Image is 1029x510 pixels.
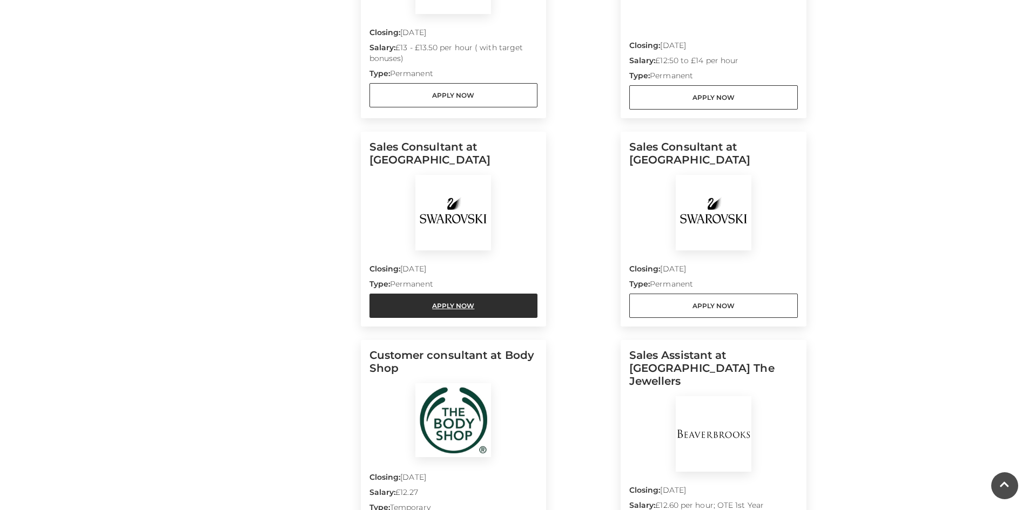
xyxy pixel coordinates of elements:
[369,472,538,487] p: [DATE]
[676,175,751,250] img: Swarovski
[369,83,538,107] a: Apply Now
[369,263,538,278] p: [DATE]
[369,278,538,294] p: Permanent
[629,71,650,80] strong: Type:
[369,264,401,274] strong: Closing:
[369,279,390,289] strong: Type:
[629,55,798,70] p: £12:50 to £14 per hour
[369,487,538,502] p: £12.27
[369,140,538,175] h5: Sales Consultant at [GEOGRAPHIC_DATA]
[629,40,798,55] p: [DATE]
[369,69,390,78] strong: Type:
[629,40,661,50] strong: Closing:
[369,349,538,383] h5: Customer consultant at Body Shop
[629,140,798,175] h5: Sales Consultant at [GEOGRAPHIC_DATA]
[369,68,538,83] p: Permanent
[369,42,538,68] p: £13 - £13.50 per hour ( with target bonuses)
[629,263,798,278] p: [DATE]
[369,487,396,497] strong: Salary:
[629,500,656,510] strong: Salary:
[629,85,798,110] a: Apply Now
[629,70,798,85] p: Permanent
[369,43,396,52] strong: Salary:
[369,28,401,37] strong: Closing:
[415,383,491,457] img: Body Shop
[629,279,650,289] strong: Type:
[369,472,401,482] strong: Closing:
[415,175,491,250] img: Swarovski
[629,349,798,396] h5: Sales Assistant at [GEOGRAPHIC_DATA] The Jewellers
[629,294,798,318] a: Apply Now
[369,294,538,318] a: Apply Now
[629,264,661,274] strong: Closing:
[369,27,538,42] p: [DATE]
[629,485,798,500] p: [DATE]
[629,485,661,495] strong: Closing:
[676,396,751,472] img: BeaverBrooks The Jewellers
[629,56,656,65] strong: Salary:
[629,278,798,294] p: Permanent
